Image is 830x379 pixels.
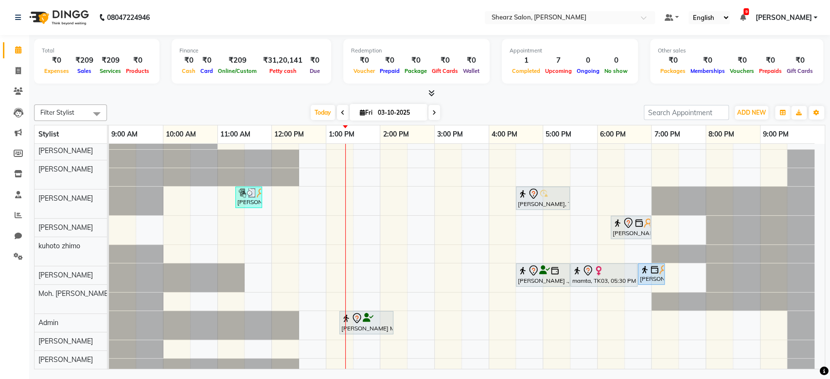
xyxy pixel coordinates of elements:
[658,68,688,74] span: Packages
[377,68,402,74] span: Prepaid
[706,127,737,141] a: 8:00 PM
[737,109,766,116] span: ADD NEW
[97,68,124,74] span: Services
[652,127,682,141] a: 7:00 PM
[38,130,59,138] span: Stylist
[489,127,520,141] a: 4:00 PM
[402,55,429,66] div: ₹0
[40,108,74,116] span: Filter Stylist
[38,165,93,173] span: [PERSON_NAME]
[760,127,791,141] a: 9:00 PM
[340,312,392,333] div: [PERSON_NAME] Mam, TK04, 01:15 PM-02:15 PM, Haircut by Sr.Stylist - [DEMOGRAPHIC_DATA]
[198,68,215,74] span: Card
[727,68,757,74] span: Vouchers
[38,271,93,279] span: [PERSON_NAME]
[25,4,91,31] img: logo
[38,194,93,203] span: [PERSON_NAME]
[429,55,460,66] div: ₹0
[784,68,815,74] span: Gift Cards
[574,55,602,66] div: 0
[510,47,630,55] div: Appointment
[109,127,140,141] a: 9:00 AM
[639,265,664,283] div: [PERSON_NAME], TK06, 06:45 PM-07:15 PM, Nail cut, filing and nail polish (₹200)
[198,55,215,66] div: ₹0
[377,55,402,66] div: ₹0
[658,55,688,66] div: ₹0
[38,289,116,298] span: Moh. [PERSON_NAME] ...
[163,127,198,141] a: 10:00 AM
[757,68,784,74] span: Prepaids
[543,55,574,66] div: 7
[38,355,93,364] span: [PERSON_NAME]
[375,105,424,120] input: 2025-10-03
[38,318,58,327] span: Admin
[510,55,543,66] div: 1
[435,127,465,141] a: 3:00 PM
[735,106,768,120] button: ADD NEW
[574,68,602,74] span: Ongoing
[179,55,198,66] div: ₹0
[38,337,93,345] span: [PERSON_NAME]
[215,55,259,66] div: ₹209
[351,68,377,74] span: Voucher
[124,55,152,66] div: ₹0
[688,68,727,74] span: Memberships
[402,68,429,74] span: Package
[517,188,569,208] div: [PERSON_NAME], TK02, 04:30 PM-05:30 PM, Haircut By Master Stylist- [DEMOGRAPHIC_DATA]
[218,127,253,141] a: 11:00 AM
[38,223,93,232] span: [PERSON_NAME]
[612,217,650,238] div: [PERSON_NAME], TK06, 06:15 PM-07:00 PM, Loreal Hair wash - Below Shoulder
[351,55,377,66] div: ₹0
[602,68,630,74] span: No show
[743,8,749,15] span: 9
[602,55,630,66] div: 0
[658,47,815,55] div: Other sales
[380,127,411,141] a: 2:00 PM
[42,47,152,55] div: Total
[311,105,335,120] span: Today
[75,68,94,74] span: Sales
[688,55,727,66] div: ₹0
[272,127,306,141] a: 12:00 PM
[510,68,543,74] span: Completed
[727,55,757,66] div: ₹0
[571,265,636,285] div: mamta, TK03, 05:30 PM-06:45 PM, Foot massage - 30 min
[460,68,482,74] span: Wallet
[598,127,628,141] a: 6:00 PM
[351,47,482,55] div: Redemption
[42,68,71,74] span: Expenses
[306,55,323,66] div: ₹0
[307,68,322,74] span: Due
[107,4,150,31] b: 08047224946
[38,241,80,250] span: kuhoto zhimo
[259,55,306,66] div: ₹31,20,141
[755,13,812,23] span: [PERSON_NAME]
[38,146,93,155] span: [PERSON_NAME]
[543,127,574,141] a: 5:00 PM
[179,68,198,74] span: Cash
[267,68,299,74] span: Petty cash
[460,55,482,66] div: ₹0
[179,47,323,55] div: Finance
[124,68,152,74] span: Products
[42,55,71,66] div: ₹0
[357,109,375,116] span: Fri
[757,55,784,66] div: ₹0
[784,55,815,66] div: ₹0
[740,13,745,22] a: 9
[517,265,569,285] div: [PERSON_NAME] ., TK01, 04:30 PM-05:30 PM, Signature pedicure
[326,127,357,141] a: 1:00 PM
[543,68,574,74] span: Upcoming
[215,68,259,74] span: Online/Custom
[71,55,97,66] div: ₹209
[429,68,460,74] span: Gift Cards
[644,105,729,120] input: Search Appointment
[236,188,261,207] div: [PERSON_NAME], TK05, 11:20 AM-11:50 AM, [PERSON_NAME] crafting
[97,55,124,66] div: ₹209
